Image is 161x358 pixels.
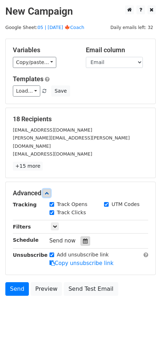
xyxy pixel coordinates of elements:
[13,127,92,133] small: [EMAIL_ADDRESS][DOMAIN_NAME]
[13,75,43,83] a: Templates
[57,201,88,208] label: Track Opens
[13,135,130,149] small: [PERSON_NAME][EMAIL_ADDRESS][PERSON_NAME][DOMAIN_NAME]
[125,324,161,358] iframe: Chat Widget
[13,46,75,54] h5: Variables
[108,24,156,31] span: Daily emails left: 32
[5,282,29,296] a: Send
[5,5,156,18] h2: New Campaign
[13,202,37,207] strong: Tracking
[13,189,148,197] h5: Advanced
[13,162,43,171] a: +15 more
[111,201,139,208] label: UTM Codes
[50,237,76,244] span: Send now
[57,209,86,216] label: Track Clicks
[31,282,62,296] a: Preview
[13,252,48,258] strong: Unsubscribe
[13,85,40,97] a: Load...
[5,25,84,30] small: Google Sheet:
[13,57,56,68] a: Copy/paste...
[64,282,118,296] a: Send Test Email
[37,25,84,30] a: 05 | [DATE] 🍁Coach
[13,237,38,243] strong: Schedule
[57,251,109,259] label: Add unsubscribe link
[13,151,92,157] small: [EMAIL_ADDRESS][DOMAIN_NAME]
[50,260,114,266] a: Copy unsubscribe link
[108,25,156,30] a: Daily emails left: 32
[13,115,148,123] h5: 18 Recipients
[86,46,148,54] h5: Email column
[51,85,70,97] button: Save
[13,224,31,230] strong: Filters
